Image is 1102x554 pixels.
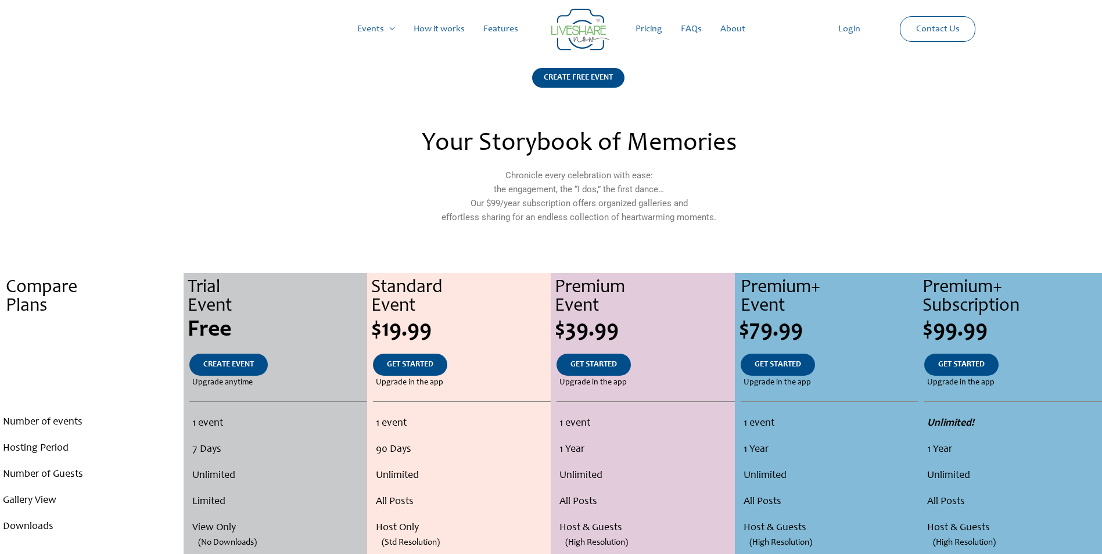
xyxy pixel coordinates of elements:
div: Compare Plans [6,279,184,316]
li: Gallery View [3,488,181,514]
div: CREATE FREE EVENT [532,68,624,88]
li: Number of events [3,409,181,436]
a: GET STARTED [557,354,631,376]
a: GET STARTED [924,354,999,376]
span: Upgrade in the app [559,376,627,390]
li: Hosting Period [3,436,181,462]
div: $99.99 [922,319,1102,342]
strong: Unlimited! [927,418,974,429]
div: Standard Event [371,279,551,316]
div: $19.99 [371,319,551,342]
span: GET STARTED [387,361,433,369]
li: 90 Days [376,437,548,463]
nav: Site Navigation [20,10,1082,48]
span: Upgrade anytime [192,376,253,390]
div: Premium+ Event [741,279,918,316]
a: GET STARTED [373,354,447,376]
li: Host & Guests [927,515,1099,541]
a: Features [474,10,527,48]
a: About [711,10,755,48]
li: 1 event [376,411,548,437]
span: Upgrade in the app [744,376,811,390]
li: Unlimited [744,463,916,489]
a: . [77,354,107,376]
img: LiveShare logo - Capture & Share Event Memories | Live Photo Slideshow for Events | Create Free E... [551,9,609,51]
h2: Your Storybook of Memories [327,131,830,157]
div: Premium Event [555,279,734,316]
a: Login [829,10,870,48]
span: Upgrade in the app [927,376,995,390]
li: 1 Year [559,437,731,463]
li: Host Only [376,515,548,541]
li: Unlimited [927,463,1099,489]
li: 7 Days [192,437,364,463]
span: . [91,379,93,387]
li: 1 event [192,411,364,437]
a: CREATE EVENT [189,354,268,376]
li: 1 Year [744,437,916,463]
li: Unlimited [376,463,548,489]
li: 1 event [559,411,731,437]
li: Limited [192,489,364,515]
span: . [91,361,93,369]
li: Downloads [3,514,181,540]
li: Host & Guests [744,515,916,541]
span: CREATE EVENT [203,361,254,369]
li: All Posts [559,489,731,515]
li: Unlimited [559,463,731,489]
li: 1 Year [927,437,1099,463]
div: $39.99 [555,319,734,342]
div: Premium+ Subscription [922,279,1102,316]
span: GET STARTED [755,361,801,369]
li: Host & Guests [559,515,731,541]
a: FAQs [672,10,711,48]
li: Number of Guests [3,462,181,488]
a: Events [348,10,404,48]
div: Free [188,319,367,342]
span: GET STARTED [570,361,617,369]
a: Contact Us [907,17,969,41]
span: GET STARTED [938,361,985,369]
div: Trial Event [188,279,367,316]
li: Unlimited [192,463,364,489]
p: Chronicle every celebration with ease: the engagement, the “I dos,” the first dance… Our $99/year... [327,168,830,224]
li: All Posts [927,489,1099,515]
div: $79.99 [739,319,918,342]
a: How it works [404,10,474,48]
span: Upgrade in the app [376,376,443,390]
a: CREATE FREE EVENT [532,68,624,102]
li: All Posts [744,489,916,515]
li: 1 event [744,411,916,437]
span: . [89,319,95,342]
a: GET STARTED [741,354,815,376]
li: View Only [192,515,364,541]
a: Pricing [626,10,672,48]
li: All Posts [376,489,548,515]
